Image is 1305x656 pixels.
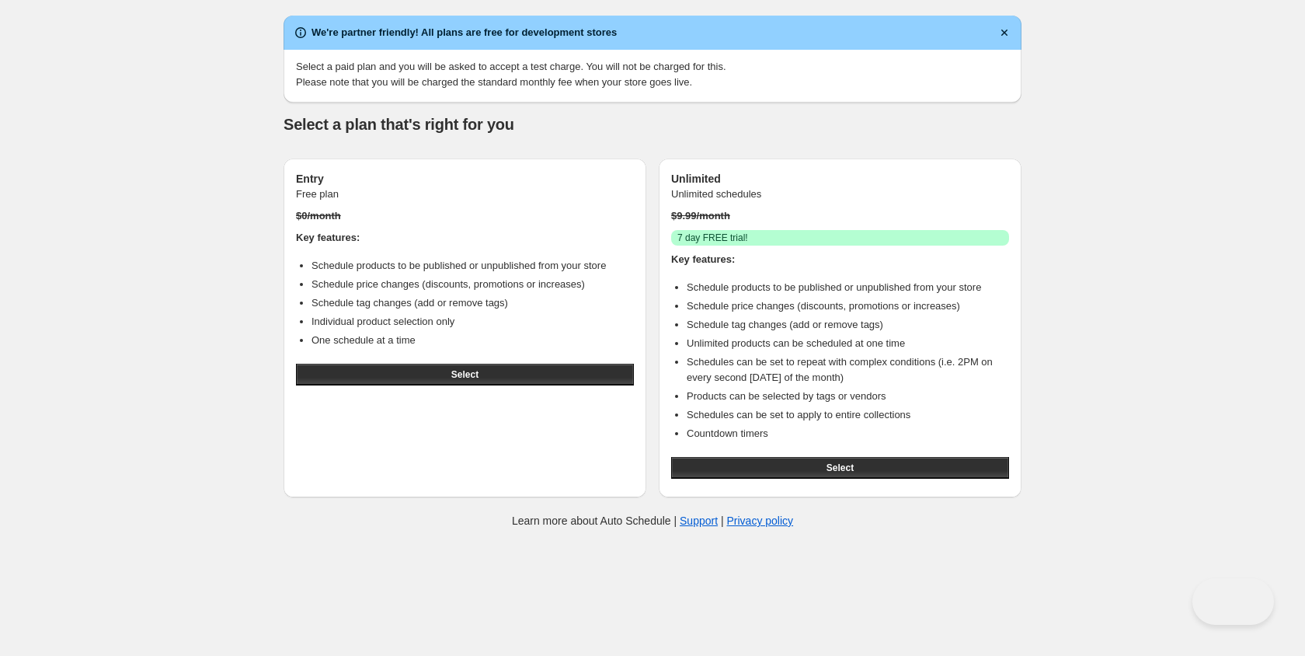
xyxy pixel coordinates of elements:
p: Select a paid plan and you will be asked to accept a test charge. You will not be charged for this. [296,59,1009,75]
li: Unlimited products can be scheduled at one time [687,336,1009,351]
li: Schedule tag changes (add or remove tags) [311,295,634,311]
li: Schedule price changes (discounts, promotions or increases) [311,277,634,292]
li: Schedule products to be published or unpublished from your store [687,280,1009,295]
p: Learn more about Auto Schedule | | [512,513,793,529]
li: Individual product selection only [311,314,634,330]
p: $ 0 /month [296,208,634,224]
span: 7 day FREE trial! [677,232,748,244]
h4: Key features: [671,252,1009,267]
span: Select [826,462,854,474]
iframe: Help Scout Beacon - Open [1192,578,1274,625]
li: Schedule products to be published or unpublished from your store [311,258,634,274]
li: Schedule price changes (discounts, promotions or increases) [687,298,1009,314]
button: Select [671,457,1009,479]
li: Schedules can be set to repeat with complex conditions (i.e. 2PM on every second [DATE] of the mo... [687,354,1009,386]
p: Free plan [296,187,634,202]
li: Schedules can be set to apply to entire collections [687,407,1009,423]
a: Privacy policy [727,515,794,527]
p: $ 9.99 /month [671,208,1009,224]
li: One schedule at a time [311,333,634,348]
li: Products can be selected by tags or vendors [687,389,1009,404]
button: Select [296,364,634,386]
li: Countdown timers [687,426,1009,441]
p: Please note that you will be charged the standard monthly fee when your store goes live. [296,75,1009,90]
h3: Unlimited [671,171,1009,187]
h2: We're partner friendly! All plans are free for development stores [311,25,617,40]
button: Dismiss notification [994,22,1015,44]
p: Unlimited schedules [671,187,1009,202]
li: Schedule tag changes (add or remove tags) [687,317,1009,333]
span: Select [451,368,478,381]
h1: Select a plan that's right for you [284,115,1021,134]
a: Support [680,515,718,527]
h4: Key features: [296,230,634,246]
h3: Entry [296,171,634,187]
